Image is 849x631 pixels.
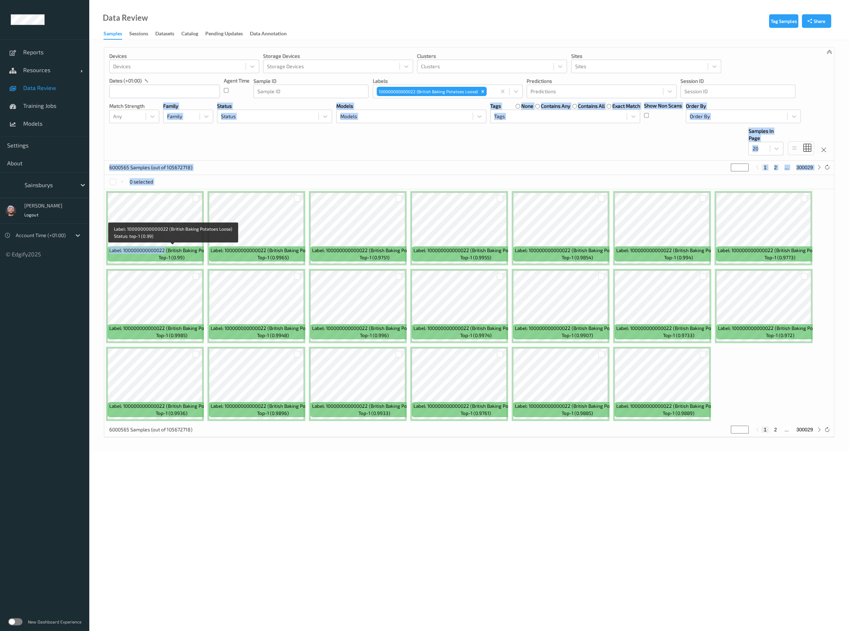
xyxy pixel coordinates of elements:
p: Order By [686,102,801,110]
span: Label: 100000000000022 (British Baking Potatoes Loose) [616,247,741,254]
span: Label: 100000000000022 (British Baking Potatoes Loose) [109,247,234,254]
p: Family [163,102,213,110]
span: Label: 100000000000022 (British Baking Potatoes Loose) [515,402,639,410]
button: 300029 [794,164,815,171]
span: top-1 (0.9733) [663,332,694,339]
p: Tags [490,102,501,110]
span: Label: 100000000000022 (British Baking Potatoes Loose) [718,325,843,332]
span: top-1 (0.994) [664,254,693,261]
span: Label: 100000000000022 (British Baking Potatoes Loose) [515,247,639,254]
span: Label: 100000000000022 (British Baking Potatoes Loose) [413,402,538,410]
label: none [521,102,533,110]
span: top-1 (0.9751) [360,254,390,261]
span: Label: 100000000000022 (British Baking Potatoes Loose) [109,402,234,410]
p: Match Strength [109,102,159,110]
span: top-1 (0.9907) [562,332,593,339]
p: Storage Devices [263,52,413,60]
span: top-1 (0.9948) [257,332,289,339]
span: top-1 (0.9936) [156,410,187,417]
p: 6000565 Samples (out of 105672718) [109,164,192,171]
span: top-1 (0.99) [159,254,185,261]
span: Label: 100000000000022 (British Baking Potatoes Loose) [312,325,437,332]
span: Label: 100000000000022 (British Baking Potatoes Loose) [515,325,639,332]
label: contains any [541,102,570,110]
p: Session ID [680,77,795,85]
button: 300029 [794,426,815,433]
p: labels [373,77,523,85]
div: Data Annotation [250,30,287,39]
p: Show Non Scans [644,102,682,109]
span: Label: 100000000000022 (British Baking Potatoes Loose) [312,402,437,410]
p: Status [217,102,332,110]
span: top-1 (0.972) [766,332,794,339]
p: Sample ID [253,77,368,85]
p: 6000565 Samples (out of 105672718) [109,426,192,433]
span: Label: 100000000000022 (British Baking Potatoes Loose) [312,247,437,254]
div: Catalog [181,30,198,39]
a: Samples [104,29,129,40]
p: Predictions [527,77,677,85]
button: ... [782,426,791,433]
div: Sessions [129,30,148,39]
span: top-1 (0.9974) [460,332,492,339]
span: Label: 100000000000022 (British Baking Potatoes Loose) [413,247,538,254]
div: Datasets [155,30,174,39]
span: top-1 (0.9933) [358,410,390,417]
div: Data Review [103,14,148,21]
div: Samples [104,30,122,40]
span: top-1 (0.9889) [663,410,694,417]
span: Label: 100000000000022 (British Baking Potatoes Loose) [211,402,335,410]
p: Models [336,102,486,110]
span: top-1 (0.996) [360,332,389,339]
p: dates (+01:00) [109,77,142,84]
span: top-1 (0.9885) [562,410,593,417]
span: top-1 (0.9761) [461,410,491,417]
a: Sessions [129,29,155,39]
span: Label: 100000000000022 (British Baking Potatoes Loose) [718,247,842,254]
span: Label: 100000000000022 (British Baking Potatoes Loose) [211,325,335,332]
label: contains all [578,102,604,110]
div: Pending Updates [205,30,243,39]
p: Clusters [417,52,567,60]
p: 0 selected [130,178,153,185]
button: Share [802,14,831,28]
span: top-1 (0.9773) [764,254,795,261]
p: Sites [571,52,721,60]
span: top-1 (0.9985) [156,332,187,339]
span: top-1 (0.9965) [257,254,289,261]
p: Agent Time [224,77,250,84]
a: Catalog [181,29,205,39]
p: Samples In Page [748,127,783,142]
span: top-1 (0.9854) [562,254,593,261]
button: 2 [772,164,779,171]
span: Label: 100000000000022 (British Baking Potatoes Loose) [109,325,234,332]
div: Remove 100000000000022 (British Baking Potatoes Loose) [479,87,487,96]
a: Data Annotation [250,29,294,39]
a: Datasets [155,29,181,39]
button: 2 [772,426,779,433]
span: top-1 (0.9896) [257,410,289,417]
span: top-1 (0.9955) [460,254,491,261]
span: Label: 100000000000022 (British Baking Potatoes Loose) [616,325,741,332]
button: Tag Samples [769,14,798,28]
button: 1 [762,164,769,171]
button: 1 [762,426,769,433]
label: exact match [612,102,640,110]
a: Pending Updates [205,29,250,39]
span: Label: 100000000000022 (British Baking Potatoes Loose) [616,402,741,410]
span: Label: 100000000000022 (British Baking Potatoes Loose) [211,247,335,254]
button: ... [782,164,791,171]
p: Devices [109,52,259,60]
span: Label: 100000000000022 (British Baking Potatoes Loose) [413,325,538,332]
div: 100000000000022 (British Baking Potatoes Loose) [377,87,479,96]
